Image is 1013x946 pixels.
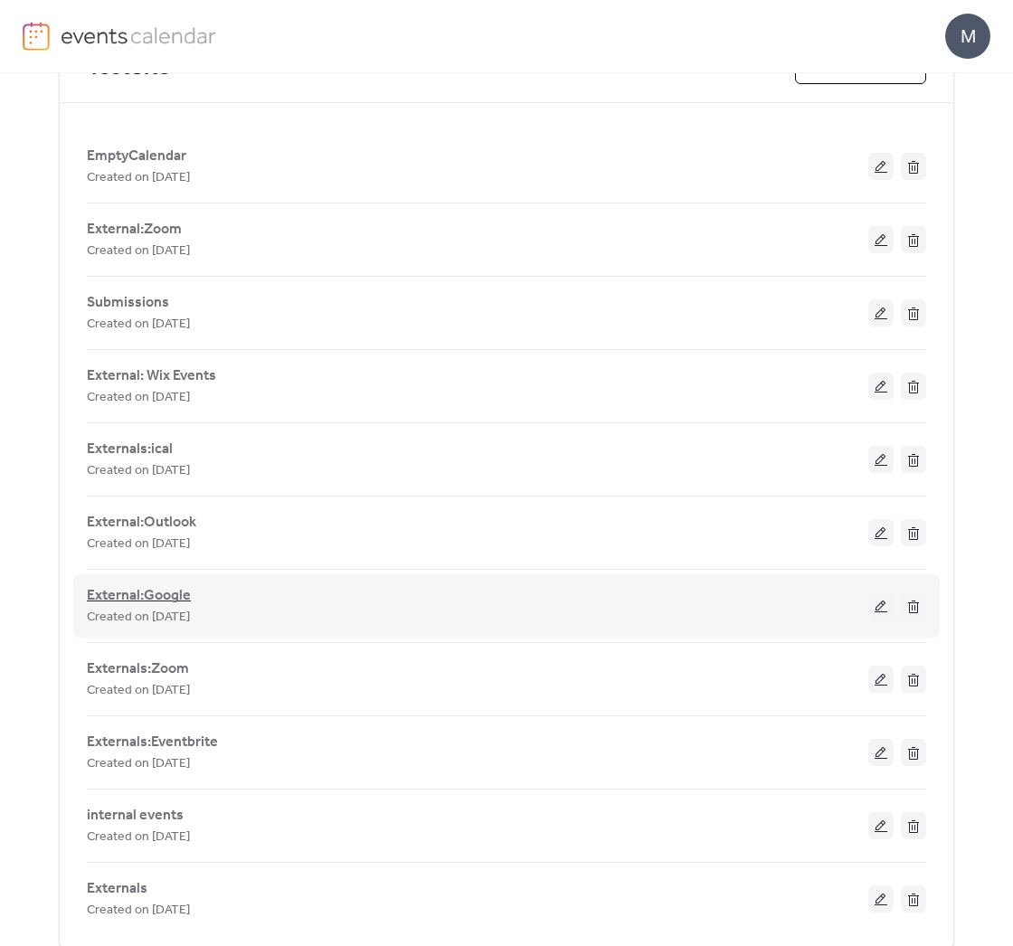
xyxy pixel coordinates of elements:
[87,732,218,753] span: Externals:Eventbrite
[87,517,196,527] a: External:Outlook
[87,680,190,702] span: Created on [DATE]
[87,387,190,409] span: Created on [DATE]
[87,224,182,234] a: External:Zoom
[87,805,184,827] span: internal events
[87,167,190,189] span: Created on [DATE]
[87,314,190,336] span: Created on [DATE]
[87,900,190,922] span: Created on [DATE]
[87,607,190,629] span: Created on [DATE]
[87,884,147,894] a: Externals
[87,664,189,674] a: Externals:Zoom
[61,22,217,49] img: logo-type
[87,241,190,262] span: Created on [DATE]
[87,439,173,460] span: Externals:ical
[87,371,216,381] a: External: Wix Events
[87,512,196,534] span: External:Outlook
[87,585,191,607] span: External:Google
[87,658,189,680] span: Externals:Zoom
[87,810,184,820] a: internal events
[87,753,190,775] span: Created on [DATE]
[87,146,186,167] span: EmptyCalendar
[87,298,169,307] a: Submissions
[87,444,173,454] a: Externals:ical
[87,878,147,900] span: Externals
[87,151,186,161] a: EmptyCalendar
[87,219,182,241] span: External:Zoom
[87,827,190,848] span: Created on [DATE]
[87,460,190,482] span: Created on [DATE]
[87,591,191,601] a: External:Google
[87,534,190,555] span: Created on [DATE]
[87,737,218,747] a: Externals:Eventbrite
[87,292,169,314] span: Submissions
[87,365,216,387] span: External: Wix Events
[23,22,50,51] img: logo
